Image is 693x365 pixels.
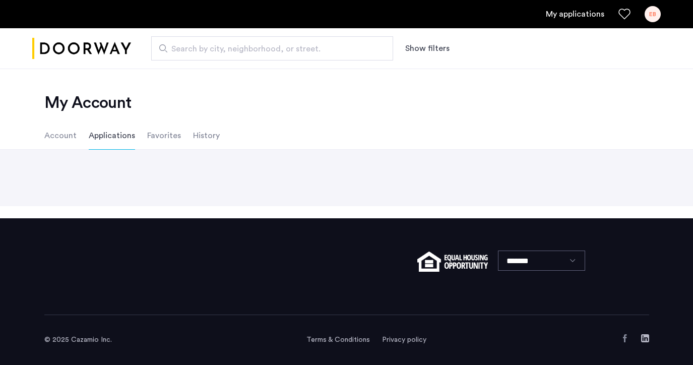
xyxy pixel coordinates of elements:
[417,252,487,272] img: equal-housing.png
[645,6,661,22] div: EB
[44,336,112,343] span: © 2025 Cazamio Inc.
[621,334,629,342] a: Facebook
[44,121,77,150] li: Account
[171,43,365,55] span: Search by city, neighborhood, or street.
[546,8,604,20] a: My application
[32,30,131,68] a: Cazamio logo
[498,251,585,271] select: Language select
[306,335,370,345] a: Terms and conditions
[193,121,220,150] li: History
[44,93,649,113] h2: My Account
[32,30,131,68] img: logo
[405,42,450,54] button: Show or hide filters
[382,335,426,345] a: Privacy policy
[618,8,631,20] a: Favorites
[89,121,135,150] li: Applications
[641,334,649,342] a: LinkedIn
[147,121,181,150] li: Favorites
[151,36,393,60] input: Apartment Search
